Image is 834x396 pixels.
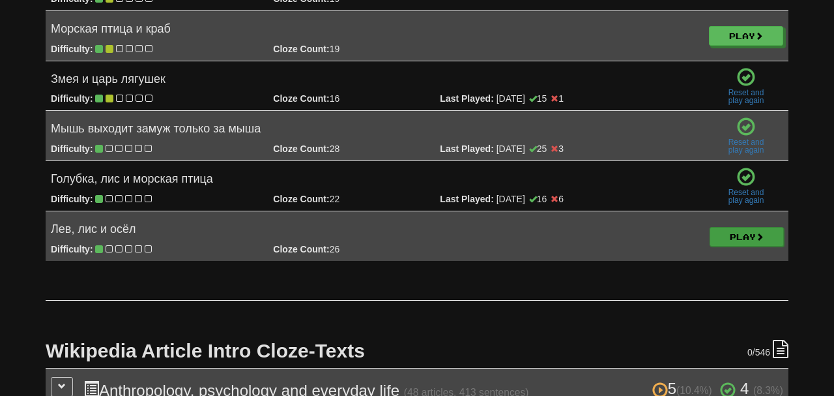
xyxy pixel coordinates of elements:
[551,194,564,204] span: 6
[529,144,547,154] span: 25
[51,223,698,236] h4: Лев, лис и осёл
[273,44,329,54] strong: Cloze Count:
[273,244,329,254] strong: Cloze Count:
[440,144,493,154] strong: Last Played:
[551,144,564,154] span: 3
[440,93,493,104] strong: Last Played:
[51,44,93,54] strong: Difficulty:
[747,340,788,359] div: /546
[440,194,493,204] strong: Last Played:
[496,92,564,105] span: [DATE]
[496,142,564,155] span: [DATE]
[709,138,783,154] a: Reset andplay again
[273,93,329,104] strong: Cloze Count:
[709,26,783,46] a: Play
[529,194,547,204] span: 16
[51,244,93,254] strong: Difficulty:
[496,192,564,206] span: [DATE]
[51,144,93,154] strong: Difficulty:
[51,93,93,104] strong: Difficulty:
[51,123,698,136] h4: Мышь выходит замуж только за мыша
[263,92,430,105] div: 16
[709,89,783,104] a: Reset andplay again
[551,93,564,104] span: 1
[263,42,430,55] div: 19
[753,385,783,396] small: (8.3%)
[263,192,430,206] div: 22
[51,173,698,186] h4: Голубка, лис и морская птица
[747,347,753,358] span: 0
[273,194,329,204] strong: Cloze Count:
[46,340,788,361] h2: Wikipedia Article Intro Cloze-Texts
[273,144,329,154] strong: Cloze Count:
[676,385,712,396] small: (10.4%)
[263,243,430,256] div: 26
[51,194,93,204] strong: Difficulty:
[51,23,698,36] h4: Морская птица и краб
[51,73,698,86] h4: Змея и царь лягушек
[709,189,783,204] a: Reset andplay again
[263,142,430,155] div: 28
[529,93,547,104] span: 15
[710,227,784,247] a: Play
